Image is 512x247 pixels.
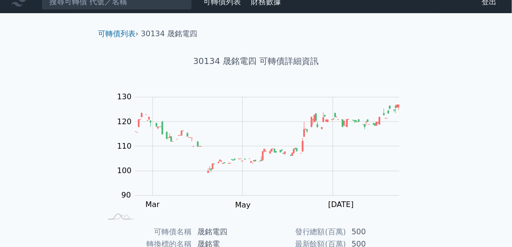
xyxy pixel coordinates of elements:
a: 可轉債列表 [98,29,136,38]
tspan: 130 [117,93,132,102]
tspan: 120 [117,117,132,126]
td: 500 [346,226,410,238]
tspan: May [235,200,251,209]
td: 可轉債名稱 [102,226,192,238]
td: 發行總額(百萬) [256,226,346,238]
tspan: [DATE] [328,200,354,209]
h1: 30134 晟銘電四 可轉債詳細資訊 [90,55,422,68]
tspan: 110 [117,142,132,151]
li: › [98,28,138,40]
tspan: 90 [121,191,131,200]
g: Chart [112,93,414,229]
tspan: Mar [145,200,160,209]
tspan: 100 [117,166,132,175]
td: 晟銘電四 [192,226,256,238]
li: 30134 晟銘電四 [141,28,198,40]
g: Series [136,105,400,173]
